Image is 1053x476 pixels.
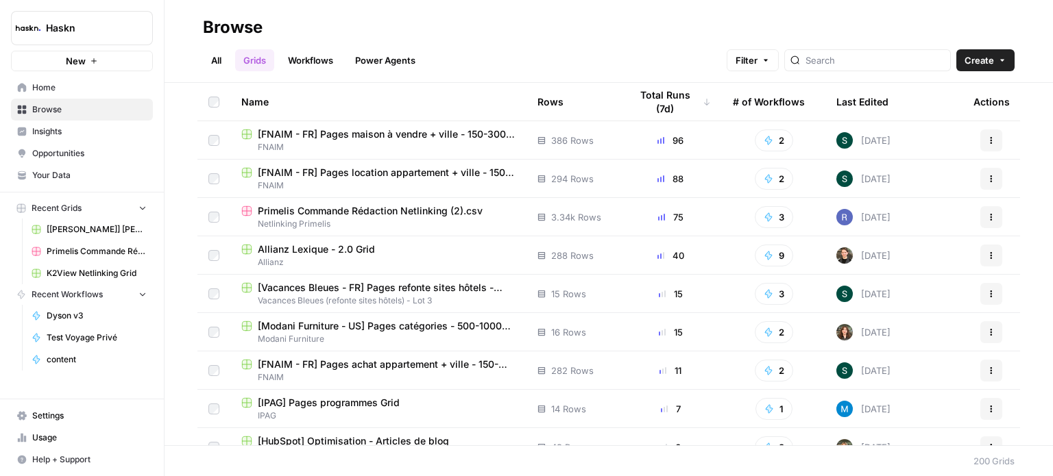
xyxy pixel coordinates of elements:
[727,49,779,71] button: Filter
[836,209,853,225] img: u6bh93quptsxrgw026dpd851kwjs
[25,218,153,240] a: [[PERSON_NAME]] [PERSON_NAME] & [PERSON_NAME] Test Grid (2)
[736,53,758,67] span: Filter
[47,353,147,366] span: content
[836,439,853,455] img: ziyu4k121h9vid6fczkx3ylgkuqx
[241,396,516,422] a: [IPAG] Pages programmes GridIPAG
[32,410,147,422] span: Settings
[241,371,516,384] span: FNAIM
[241,166,516,192] a: [FNAIM - FR] Pages location appartement + ville - 150-300 mots GridFNAIM
[32,169,147,181] span: Your Data
[630,287,711,301] div: 15
[630,172,711,186] div: 88
[241,204,516,230] a: Primelis Commande Rédaction Netlinking (2).csvNetlinking Primelis
[32,103,147,116] span: Browse
[258,166,516,179] span: [FNAIM - FR] Pages location appartement + ville - 150-300 mots Grid
[241,256,516,268] span: Allianz
[241,141,516,153] span: FNAIM
[630,402,711,416] div: 7
[630,249,711,262] div: 40
[755,168,793,190] button: 2
[755,245,793,266] button: 9
[258,242,375,256] span: Allianz Lexique - 2.0 Grid
[630,83,711,121] div: Total Runs (7d)
[11,198,153,218] button: Recent Grids
[537,83,564,121] div: Rows
[630,440,711,454] div: 6
[203,16,263,38] div: Browse
[11,77,153,99] a: Home
[241,218,516,230] span: Netlinking Primelis
[11,284,153,305] button: Recent Workflows
[551,210,601,224] span: 3.34k Rows
[755,283,793,305] button: 3
[836,132,853,149] img: 1zy2mh8b6ibtdktd6l3x6modsp44
[235,49,274,71] a: Grids
[66,54,86,68] span: New
[11,449,153,471] button: Help + Support
[16,16,40,40] img: Haskn Logo
[280,49,341,71] a: Workflows
[25,240,153,262] a: Primelis Commande Rédaction Netlinking (2).csv
[11,11,153,45] button: Workspace: Haskn
[241,83,516,121] div: Name
[755,206,793,228] button: 3
[46,21,129,35] span: Haskn
[32,431,147,444] span: Usage
[241,358,516,384] a: [FNAIM - FR] Pages achat appartement + ville - 150-300 mots GridFNAIM
[241,434,516,460] a: [HubSpot] Optimisation - Articles de blogHubSpot
[551,325,586,339] span: 16 Rows
[11,405,153,427] a: Settings
[630,134,711,147] div: 96
[755,321,793,343] button: 2
[836,83,888,121] div: Last Edited
[32,125,147,138] span: Insights
[258,127,516,141] span: [FNAIM - FR] Pages maison à vendre + ville - 150-300 mots Grid
[32,82,147,94] span: Home
[551,287,586,301] span: 15 Rows
[47,223,147,236] span: [[PERSON_NAME]] [PERSON_NAME] & [PERSON_NAME] Test Grid (2)
[836,286,853,302] img: 1zy2mh8b6ibtdktd6l3x6modsp44
[241,319,516,345] a: [Modani Furniture - US] Pages catégories - 500-1000 mots GridModani Furniture
[258,281,516,295] span: [Vacances Bleues - FR] Pages refonte sites hôtels - [GEOGRAPHIC_DATA] Grid
[836,439,891,455] div: [DATE]
[11,164,153,186] a: Your Data
[836,401,891,417] div: [DATE]
[347,49,424,71] a: Power Agents
[258,396,400,410] span: [IPAG] Pages programmes Grid
[241,333,516,345] span: Modani Furniture
[47,331,147,344] span: Test Voyage Privé
[836,247,853,264] img: uhgcgt6zpiex4psiaqgkk0ok3li6
[11,99,153,121] a: Browse
[956,49,1015,71] button: Create
[258,319,516,333] span: [Modani Furniture - US] Pages catégories - 500-1000 mots Grid
[241,295,516,307] span: Vacances Bleues (refonte sites hôtels) - Lot 3
[836,171,853,187] img: 1zy2mh8b6ibtdktd6l3x6modsp44
[47,267,147,279] span: K2View Netlinking Grid
[241,281,516,307] a: [Vacances Bleues - FR] Pages refonte sites hôtels - [GEOGRAPHIC_DATA] GridVacances Bleues (refont...
[11,142,153,164] a: Opportunities
[32,202,82,214] span: Recent Grids
[836,324,853,340] img: wbc4lf7e8no3nva14b2bd9f41fnh
[258,204,483,218] span: Primelis Commande Rédaction Netlinking (2).csv
[32,288,103,301] span: Recent Workflows
[973,83,1010,121] div: Actions
[551,402,586,416] span: 14 Rows
[241,242,516,268] a: Allianz Lexique - 2.0 GridAllianz
[836,362,853,379] img: 1zy2mh8b6ibtdktd6l3x6modsp44
[551,249,594,262] span: 288 Rows
[630,364,711,377] div: 11
[25,305,153,327] a: Dyson v3
[32,453,147,466] span: Help + Support
[733,83,805,121] div: # of Workflows
[836,171,891,187] div: [DATE]
[973,454,1015,468] div: 200 Grids
[11,121,153,142] a: Insights
[241,410,516,422] span: IPAG
[551,134,594,147] span: 386 Rows
[755,360,793,381] button: 2
[241,127,516,153] a: [FNAIM - FR] Pages maison à vendre + ville - 150-300 mots GridFNAIM
[11,51,153,71] button: New
[241,179,516,192] span: FNAIM
[836,324,891,340] div: [DATE]
[630,210,711,224] div: 75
